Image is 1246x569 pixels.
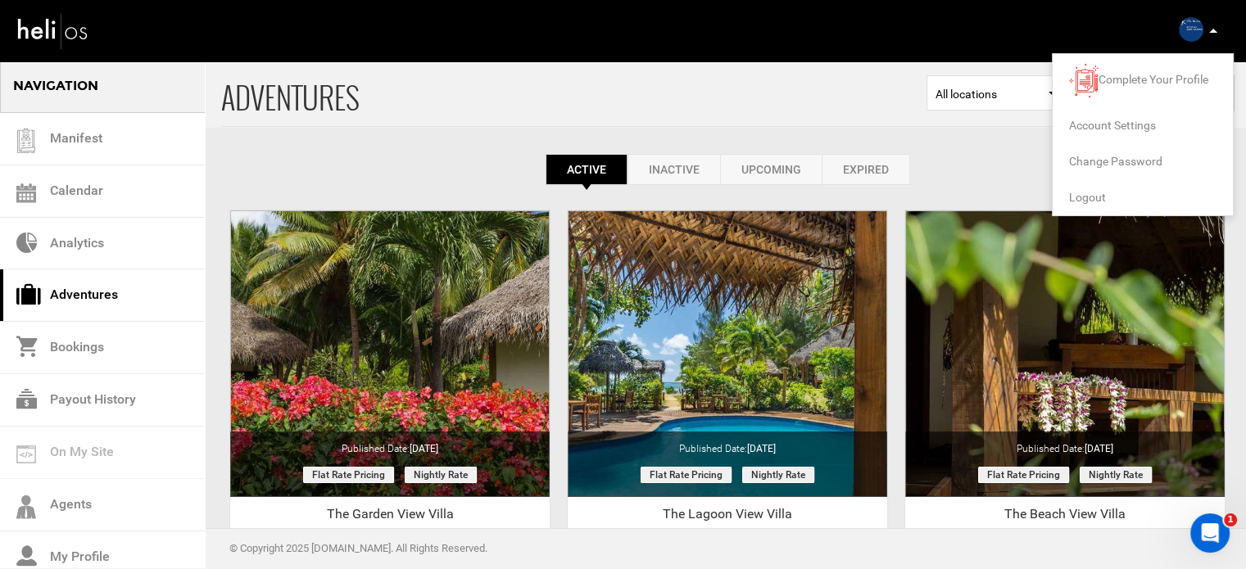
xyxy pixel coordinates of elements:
img: calendar.svg [16,183,36,203]
span: [DATE] [1085,443,1113,454]
div: The Lagoon View Villa [568,505,887,530]
div: Published Date: [568,431,887,456]
img: img_2369262cbde95e90c0ad0a0fc13b2663.png [1179,17,1203,42]
span: [DATE] [747,443,776,454]
span: ADVENTURES [221,60,927,126]
img: agents-icon.svg [16,495,36,519]
span: Flat Rate Pricing [641,467,732,483]
span: Complete Your Profile [1099,73,1208,86]
img: on_my_site.svg [16,445,36,463]
span: All locations [936,86,1057,102]
span: Logout [1069,191,1106,204]
img: guest-list.svg [14,129,39,153]
a: Inactive [628,154,720,185]
a: Active [546,154,628,185]
img: heli-logo [16,9,90,52]
div: The Garden View Villa [230,505,550,530]
span: Nightly rate [1080,467,1152,483]
span: Account Settings [1069,119,1156,132]
a: Expired [822,154,910,185]
span: Change Password [1069,155,1162,168]
span: Select box activate [927,75,1066,111]
div: Published Date: [905,431,1225,456]
span: Flat Rate Pricing [303,467,394,483]
div: The Beach View Villa [905,505,1225,530]
span: Flat Rate Pricing [978,467,1069,483]
span: [DATE] [410,443,438,454]
iframe: Intercom live chat [1190,513,1230,553]
a: Upcoming [720,154,822,185]
span: 1 [1224,513,1237,526]
span: Nightly rate [405,467,477,483]
div: Published Date: [230,431,550,456]
span: Nightly rate [742,467,814,483]
img: images [1069,64,1099,97]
